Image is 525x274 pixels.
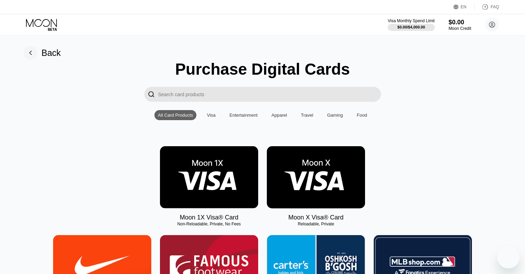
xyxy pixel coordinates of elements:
div: Food [353,110,371,120]
div: Moon Credit [449,26,471,31]
div: Travel [297,110,317,120]
div: Visa [203,110,219,120]
div: Entertainment [226,110,261,120]
input: Search card products [158,87,381,102]
div: Visa Monthly Spend Limit [388,18,434,23]
div: Reloadable, Private [267,222,365,226]
div: Travel [301,113,313,118]
div: Purchase Digital Cards [175,60,350,78]
div: Back [24,46,61,60]
div:  [148,90,155,98]
div:  [144,87,158,102]
div: EN [454,3,475,10]
div: EN [461,5,467,9]
div: Non-Reloadable, Private, No Fees [160,222,258,226]
div: Apparel [271,113,287,118]
div: Apparel [268,110,290,120]
div: Back [42,48,61,58]
div: FAQ [475,3,499,10]
div: Food [357,113,367,118]
div: $0.00Moon Credit [449,19,471,31]
div: Gaming [324,110,347,120]
iframe: Knapp för att öppna meddelandefönstret [497,246,519,268]
div: All Card Products [154,110,196,120]
div: Entertainment [229,113,257,118]
div: $0.00 [449,19,471,26]
div: $0.00 / $4,000.00 [397,25,425,29]
div: FAQ [491,5,499,9]
div: Visa [207,113,215,118]
div: Visa Monthly Spend Limit$0.00/$4,000.00 [388,18,434,31]
div: All Card Products [158,113,193,118]
div: Moon 1X Visa® Card [180,214,238,221]
div: Gaming [327,113,343,118]
div: Moon X Visa® Card [288,214,344,221]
